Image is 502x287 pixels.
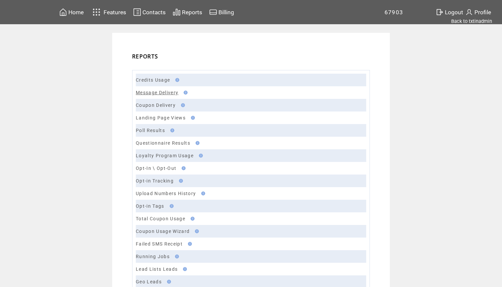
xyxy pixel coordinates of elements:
[136,178,174,183] a: Opt-in Tracking
[209,8,217,16] img: creidtcard.svg
[193,229,199,233] img: help.gif
[173,8,181,16] img: chart.svg
[136,77,170,83] a: Credits Usage
[136,115,186,120] a: Landing Page Views
[179,103,185,107] img: help.gif
[168,128,174,132] img: help.gif
[59,8,67,16] img: home.svg
[218,9,234,16] span: Billing
[186,242,192,246] img: help.gif
[189,217,195,221] img: help.gif
[136,166,176,171] a: Opt-In \ Opt-Out
[136,191,196,196] a: Upload Numbers History
[136,266,178,272] a: Lead Lists Leads
[173,254,179,258] img: help.gif
[436,8,444,16] img: exit.svg
[199,191,205,195] img: help.gif
[189,116,195,120] img: help.gif
[445,9,463,16] span: Logout
[136,203,164,209] a: Opt-in Tags
[104,9,126,16] span: Features
[208,7,235,17] a: Billing
[165,280,171,284] img: help.gif
[136,103,176,108] a: Coupon Delivery
[451,18,492,24] a: Back to txtinadmin
[136,241,183,247] a: Failed SMS Receipt
[136,229,190,234] a: Coupon Usage Wizard
[90,6,127,19] a: Features
[136,140,190,146] a: Questionnaire Results
[197,154,203,158] img: help.gif
[136,254,170,259] a: Running Jobs
[136,279,162,284] a: Geo Leads
[168,204,174,208] img: help.gif
[194,141,200,145] img: help.gif
[173,78,179,82] img: help.gif
[464,7,492,17] a: Profile
[180,166,186,170] img: help.gif
[133,8,141,16] img: contacts.svg
[474,9,491,16] span: Profile
[91,7,102,18] img: features.svg
[465,8,473,16] img: profile.svg
[136,90,178,95] a: Message Delivery
[182,9,202,16] span: Reports
[384,9,403,16] span: 67903
[132,7,167,17] a: Contacts
[142,9,166,16] span: Contacts
[132,53,158,60] span: REPORTS
[58,7,85,17] a: Home
[181,267,187,271] img: help.gif
[435,7,464,17] a: Logout
[172,7,203,17] a: Reports
[136,216,185,221] a: Total Coupon Usage
[177,179,183,183] img: help.gif
[136,128,165,133] a: Poll Results
[182,91,188,95] img: help.gif
[68,9,84,16] span: Home
[136,153,194,158] a: Loyalty Program Usage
